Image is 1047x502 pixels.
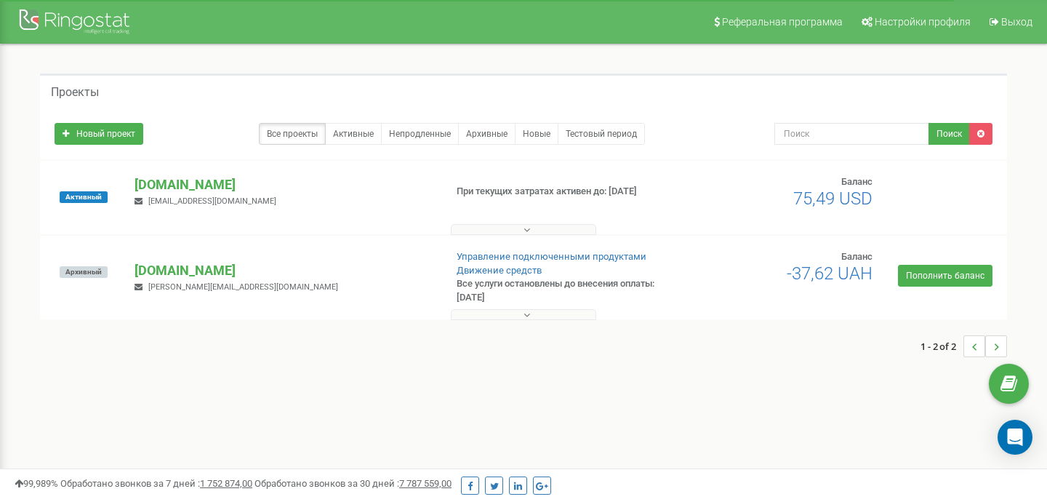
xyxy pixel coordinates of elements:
[381,123,459,145] a: Непродленные
[515,123,558,145] a: Новые
[920,335,963,357] span: 1 - 2 of 2
[875,16,971,28] span: Настройки профиля
[15,478,58,489] span: 99,989%
[998,420,1032,455] div: Open Intercom Messenger
[60,191,108,203] span: Активный
[841,251,872,262] span: Баланс
[787,263,872,284] span: -37,62 UAH
[457,251,646,262] a: Управление подключенными продуктами
[841,176,872,187] span: Баланс
[200,478,252,489] u: 1 752 874,00
[60,266,108,278] span: Архивный
[1001,16,1032,28] span: Выход
[774,123,929,145] input: Поиск
[793,188,872,209] span: 75,49 USD
[325,123,382,145] a: Активные
[254,478,452,489] span: Обработано звонков за 30 дней :
[558,123,645,145] a: Тестовый период
[51,86,99,99] h5: Проекты
[457,277,675,304] p: Все услуги остановлены до внесения оплаты: [DATE]
[457,185,675,199] p: При текущих затратах активен до: [DATE]
[399,478,452,489] u: 7 787 559,00
[135,261,433,280] p: [DOMAIN_NAME]
[898,265,992,287] a: Пополнить баланс
[148,282,338,292] span: [PERSON_NAME][EMAIL_ADDRESS][DOMAIN_NAME]
[458,123,516,145] a: Архивные
[135,175,433,194] p: [DOMAIN_NAME]
[55,123,143,145] a: Новый проект
[60,478,252,489] span: Обработано звонков за 7 дней :
[928,123,970,145] button: Поиск
[148,196,276,206] span: [EMAIL_ADDRESS][DOMAIN_NAME]
[457,265,542,276] a: Движение средств
[722,16,843,28] span: Реферальная программа
[920,321,1007,372] nav: ...
[259,123,326,145] a: Все проекты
